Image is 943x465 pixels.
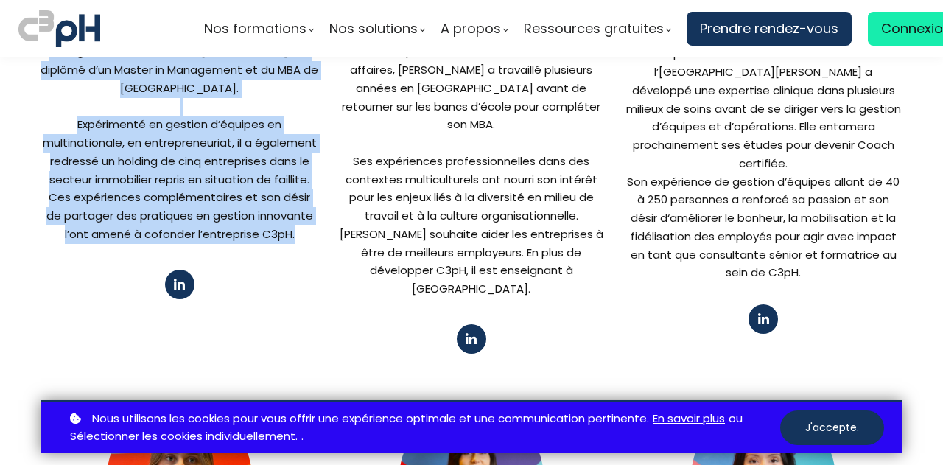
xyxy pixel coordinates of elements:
[653,410,725,428] a: En savoir plus
[18,7,100,50] img: logo C3PH
[624,45,902,172] div: Diplômée en Sciences infirmières de l’[GEOGRAPHIC_DATA][PERSON_NAME] a développé une expertise cl...
[524,18,664,40] span: Ressources gratuites
[441,18,501,40] span: A propos
[70,427,298,446] a: Sélectionner les cookies individuellement.
[700,18,838,40] span: Prendre rendez-vous
[780,410,884,445] button: J'accepte.
[204,18,306,40] span: Nos formations
[332,134,610,298] div: Ses expériences professionnelles dans des contextes multiculturels ont nourri son intérêt pour le...
[687,12,852,46] a: Prendre rendez-vous
[624,173,902,283] div: Son expérience de gestion d’équipes allant de 40 à 250 personnes a renforcé sa passion et son dés...
[92,410,649,428] span: Nous utilisons les cookies pour vous offrir une expérience optimale et une communication pertinente.
[66,410,780,447] p: ou .
[329,18,418,40] span: Nos solutions
[41,43,318,243] div: Enseignant à HEC Montréal, [PERSON_NAME] est diplômé d’un Master in Management et du MBA de [...
[332,43,610,134] div: Passionné par l’international et le monde des affaires, [PERSON_NAME] a travaillé plusieurs année...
